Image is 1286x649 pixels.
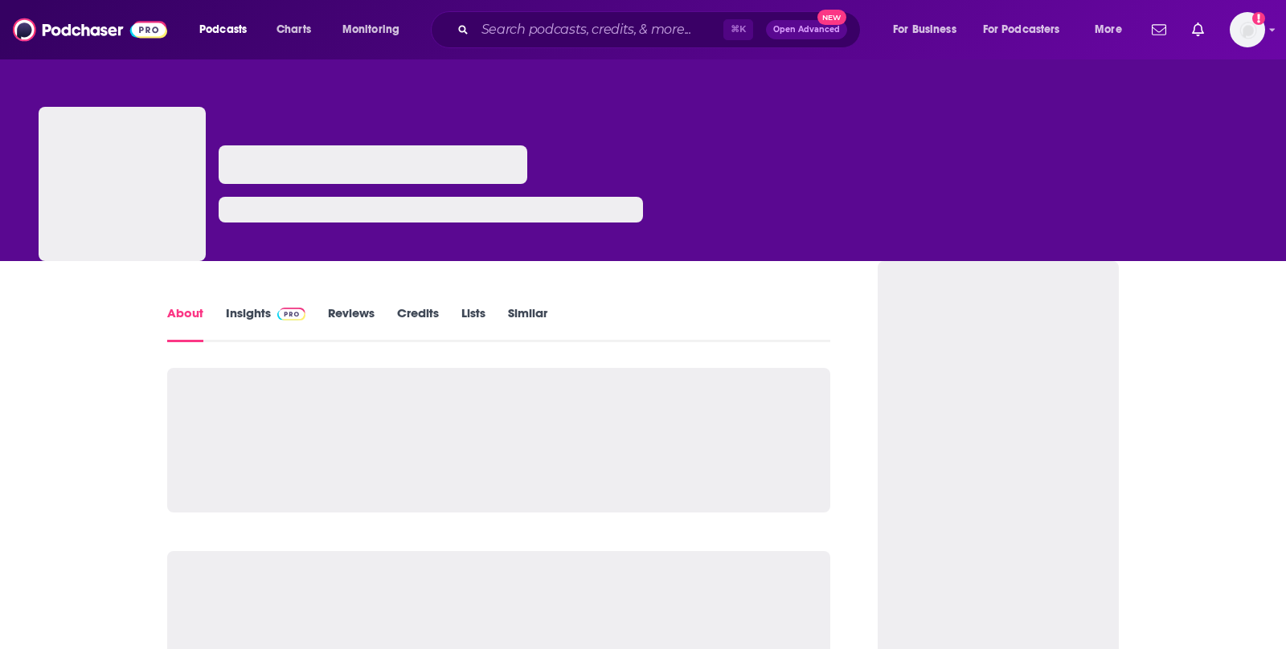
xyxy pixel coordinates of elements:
img: User Profile [1230,12,1265,47]
svg: Add a profile image [1252,12,1265,25]
button: open menu [973,17,1083,43]
button: open menu [188,17,268,43]
a: About [167,305,203,342]
img: Podchaser Pro [277,308,305,320]
a: Similar [508,305,547,342]
a: InsightsPodchaser Pro [226,305,305,342]
button: Open AdvancedNew [766,20,847,39]
a: Show notifications dropdown [1145,16,1173,43]
span: For Podcasters [983,18,1060,41]
span: Charts [276,18,311,41]
button: open menu [1083,17,1142,43]
button: open menu [882,17,977,43]
input: Search podcasts, credits, & more... [475,17,723,43]
button: open menu [331,17,420,43]
a: Credits [397,305,439,342]
span: Open Advanced [773,26,840,34]
span: Podcasts [199,18,247,41]
span: For Business [893,18,956,41]
span: ⌘ K [723,19,753,40]
span: Logged in as antonettefrontgate [1230,12,1265,47]
a: Show notifications dropdown [1186,16,1210,43]
a: Lists [461,305,485,342]
img: Podchaser - Follow, Share and Rate Podcasts [13,14,167,45]
span: Monitoring [342,18,399,41]
span: More [1095,18,1122,41]
a: Reviews [328,305,375,342]
div: Search podcasts, credits, & more... [446,11,876,48]
button: Show profile menu [1230,12,1265,47]
span: New [817,10,846,25]
a: Charts [266,17,321,43]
